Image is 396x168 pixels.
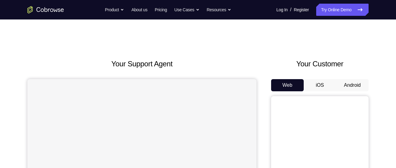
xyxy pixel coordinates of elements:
[27,6,64,13] a: Go to the home page
[27,58,256,69] h2: Your Support Agent
[174,4,199,16] button: Use Cases
[271,79,304,91] button: Web
[294,4,309,16] a: Register
[304,79,336,91] button: iOS
[276,4,288,16] a: Log In
[336,79,369,91] button: Android
[105,4,124,16] button: Product
[271,58,369,69] h2: Your Customer
[207,4,232,16] button: Resources
[316,4,369,16] a: Try Online Demo
[155,4,167,16] a: Pricing
[290,6,291,13] span: /
[131,4,147,16] a: About us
